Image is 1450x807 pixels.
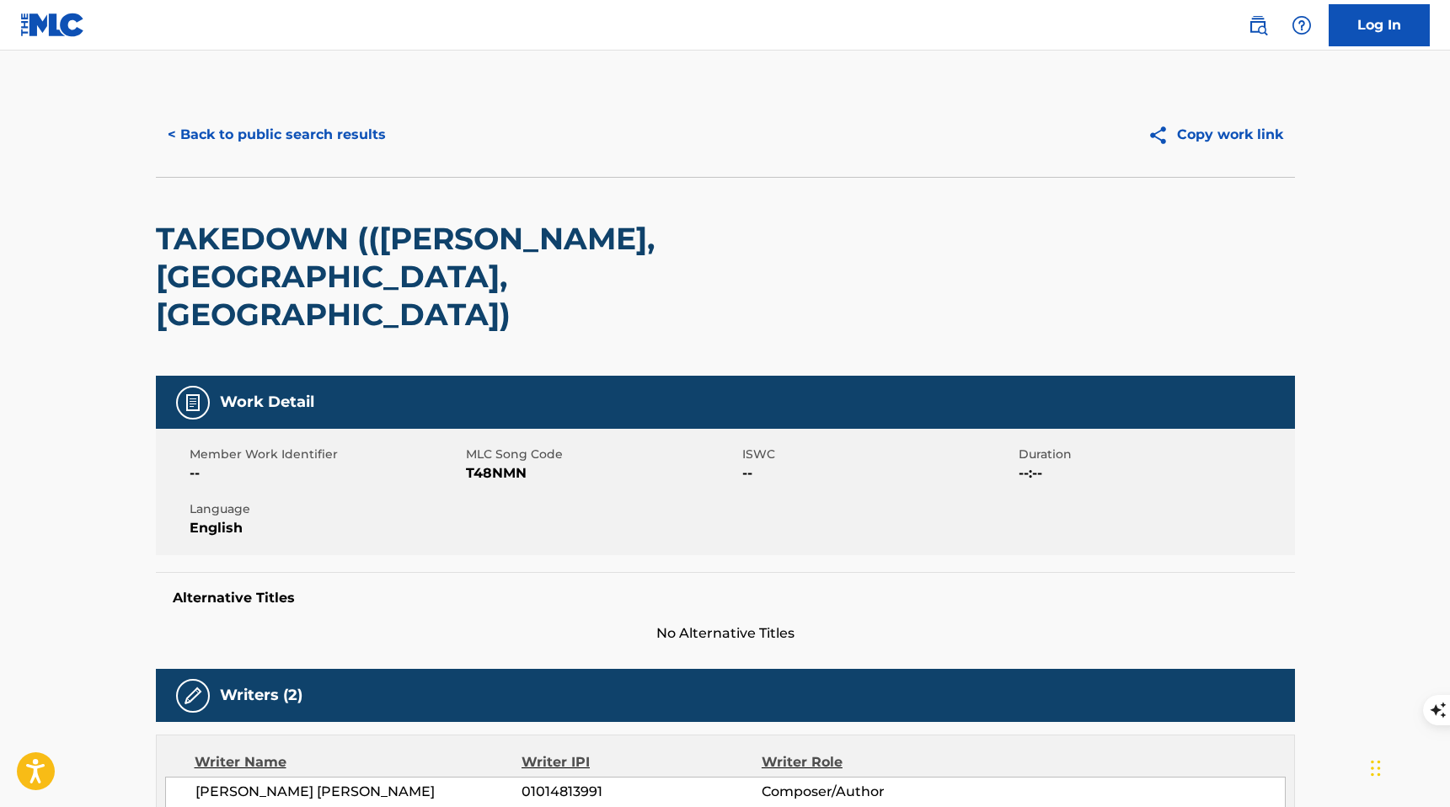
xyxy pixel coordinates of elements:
[762,752,980,772] div: Writer Role
[195,782,522,802] span: [PERSON_NAME] [PERSON_NAME]
[20,13,85,37] img: MLC Logo
[742,446,1014,463] span: ISWC
[1366,726,1450,807] iframe: Chat Widget
[1285,8,1319,42] div: Help
[1292,15,1312,35] img: help
[195,752,522,772] div: Writer Name
[156,623,1295,644] span: No Alternative Titles
[190,518,462,538] span: English
[466,463,738,484] span: T48NMN
[156,220,839,334] h2: TAKEDOWN (([PERSON_NAME], [GEOGRAPHIC_DATA], [GEOGRAPHIC_DATA])
[190,463,462,484] span: --
[190,446,462,463] span: Member Work Identifier
[1371,743,1381,794] div: Drag
[1248,15,1268,35] img: search
[762,782,980,802] span: Composer/Author
[1019,446,1291,463] span: Duration
[173,590,1278,607] h5: Alternative Titles
[522,752,762,772] div: Writer IPI
[522,782,761,802] span: 01014813991
[1148,125,1177,146] img: Copy work link
[220,686,302,705] h5: Writers (2)
[1241,8,1275,42] a: Public Search
[183,393,203,413] img: Work Detail
[466,446,738,463] span: MLC Song Code
[156,114,398,156] button: < Back to public search results
[220,393,314,412] h5: Work Detail
[183,686,203,706] img: Writers
[190,500,462,518] span: Language
[1019,463,1291,484] span: --:--
[1329,4,1430,46] a: Log In
[1136,114,1295,156] button: Copy work link
[742,463,1014,484] span: --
